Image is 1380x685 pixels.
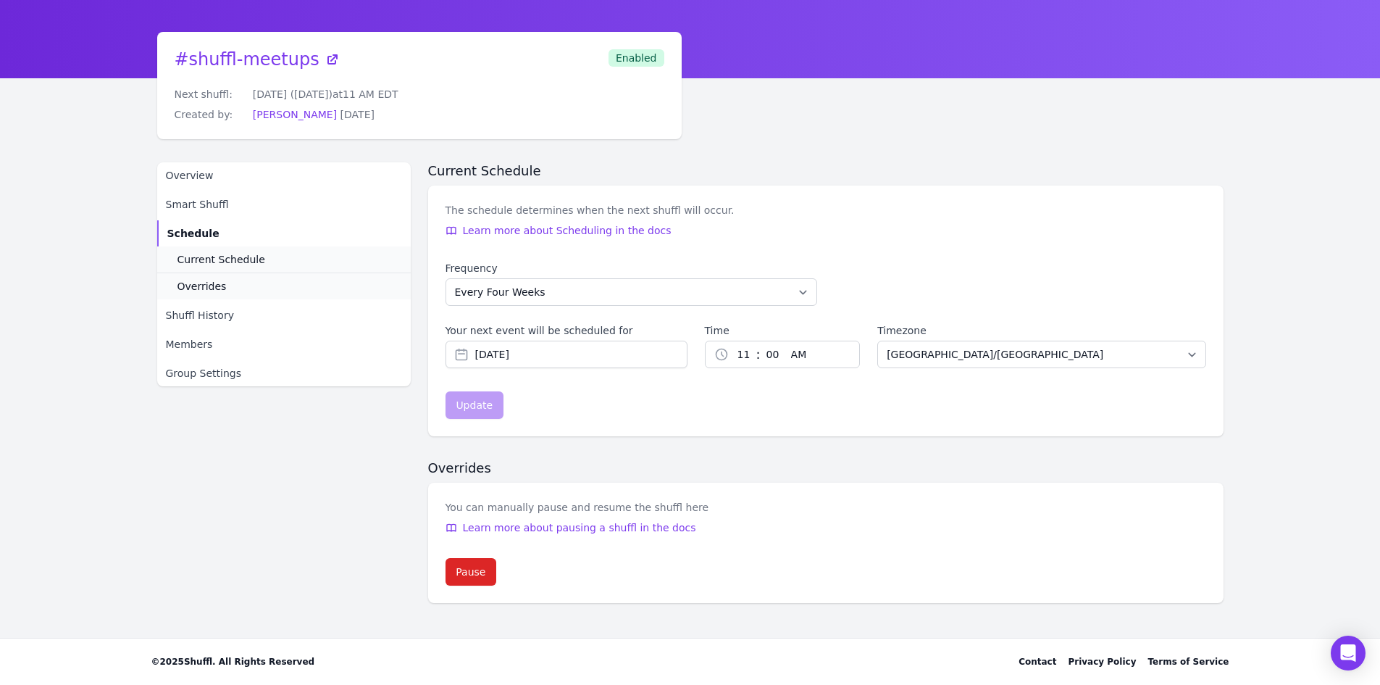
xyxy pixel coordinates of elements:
div: Open Intercom Messenger [1331,636,1366,671]
a: [PERSON_NAME] [253,109,337,120]
a: Group Settings [157,360,411,386]
dt: Next shuffl: [175,87,241,101]
h2: Overrides [428,460,1224,477]
span: Members [166,337,213,352]
a: Members [157,331,411,357]
span: [DATE] [340,109,375,120]
label: Frequency [446,261,817,275]
span: Overview [166,168,214,183]
button: Update [446,391,503,419]
div: Pause [456,565,485,579]
dt: Created by: [175,107,241,122]
span: Learn more about Scheduling in the docs [463,223,672,238]
span: : [756,344,761,365]
label: Time [705,323,861,338]
nav: Sidebar [157,162,411,386]
span: # shuffl-meetups [175,49,319,70]
span: Shuffl History [166,308,234,323]
a: Terms of Service [1147,656,1229,668]
a: Overrides [157,273,411,299]
span: Group Settings [166,366,242,381]
span: Overrides [177,279,227,294]
span: Learn more about pausing a shuffl in the docs [463,520,696,535]
span: Schedule [167,226,219,241]
h2: Current Schedule [428,162,1224,180]
label: Your next event will be scheduled for [446,323,633,338]
span: Enabled [609,49,664,67]
span: © 2025 Shuffl. All Rights Reserved [151,656,315,668]
a: Current Schedule [157,246,411,273]
div: The schedule determines when the next shuffl will occur. [446,203,735,217]
a: #shuffl-meetups [175,49,340,70]
a: Smart Shuffl [157,191,411,217]
a: Privacy Policy [1068,656,1136,668]
div: Contact [1019,656,1056,668]
a: Learn more about pausing a shuffl in the docs [446,520,709,535]
span: Current Schedule [177,252,265,267]
a: Overview [157,162,411,188]
label: Timezone [877,323,1205,338]
a: Learn more about Scheduling in the docs [446,223,735,238]
button: Pause [446,558,497,586]
span: [DATE] ([DATE]) at 11 AM EDT [253,88,398,100]
span: Smart Shuffl [166,197,229,212]
a: Schedule [157,220,411,246]
a: Shuffl History [157,302,411,328]
div: You can manually pause and resume the shuffl here [446,500,709,515]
